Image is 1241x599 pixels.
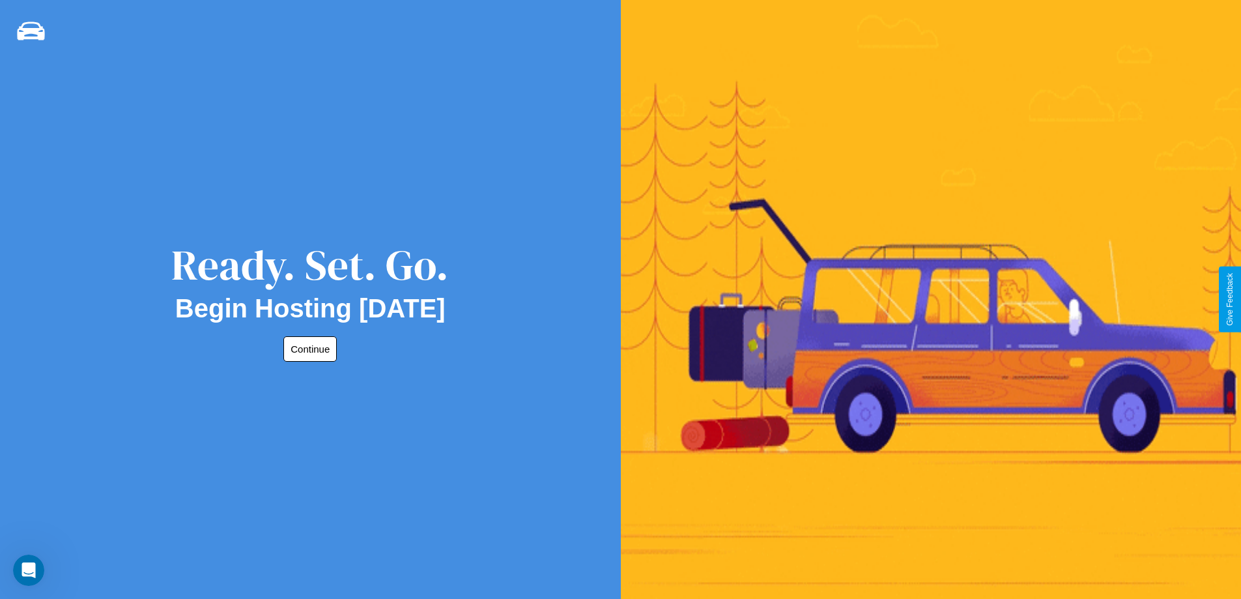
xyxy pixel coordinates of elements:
h2: Begin Hosting [DATE] [175,294,446,323]
div: Ready. Set. Go. [171,236,449,294]
iframe: Intercom live chat [13,555,44,586]
button: Continue [283,336,337,362]
div: Give Feedback [1225,273,1234,326]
